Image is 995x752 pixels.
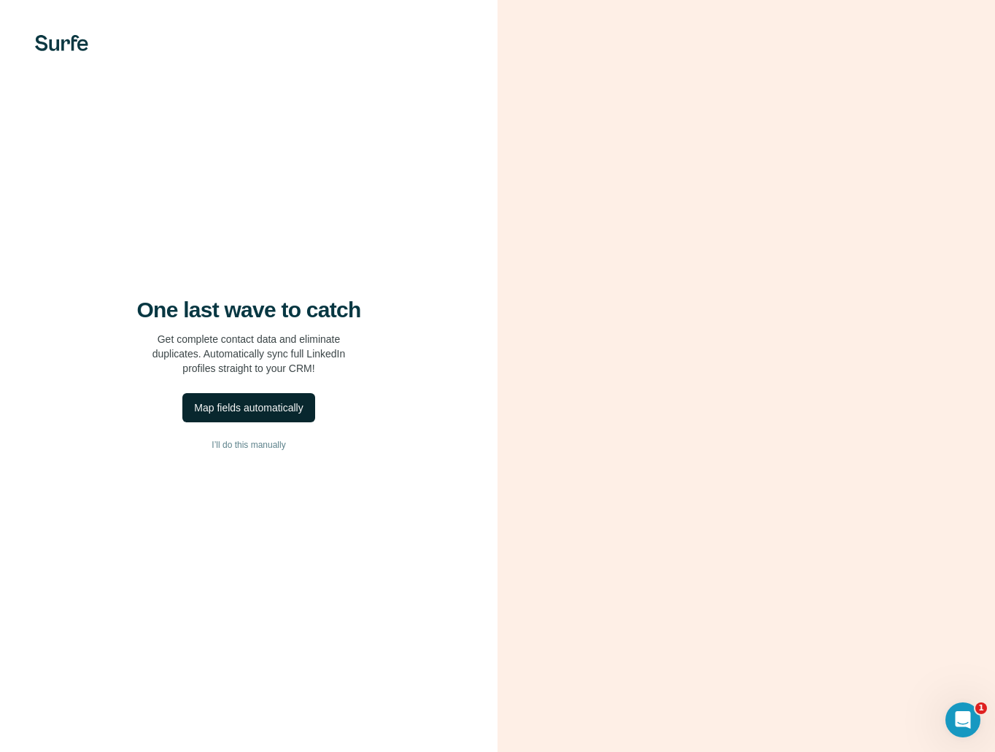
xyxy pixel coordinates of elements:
div: Map fields automatically [194,400,303,415]
span: I’ll do this manually [212,438,285,451]
span: 1 [975,702,987,714]
img: Surfe's logo [35,35,88,51]
iframe: Intercom live chat [945,702,980,737]
p: Get complete contact data and eliminate duplicates. Automatically sync full LinkedIn profiles str... [152,332,346,376]
h4: One last wave to catch [137,297,361,323]
button: I’ll do this manually [29,434,468,456]
button: Map fields automatically [182,393,314,422]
